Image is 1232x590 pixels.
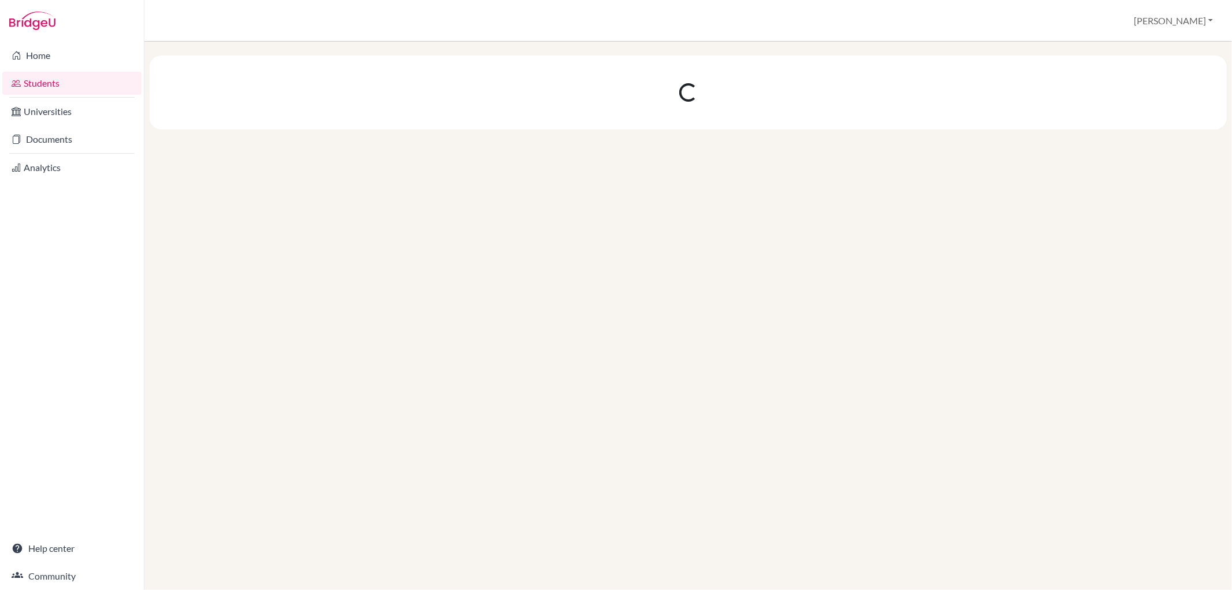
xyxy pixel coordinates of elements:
[2,100,142,123] a: Universities
[2,156,142,179] a: Analytics
[2,565,142,588] a: Community
[9,12,55,30] img: Bridge-U
[2,537,142,560] a: Help center
[2,44,142,67] a: Home
[2,72,142,95] a: Students
[1129,10,1218,32] button: [PERSON_NAME]
[2,128,142,151] a: Documents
